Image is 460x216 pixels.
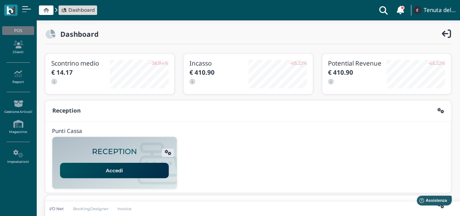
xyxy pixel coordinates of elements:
[2,97,34,117] a: Gestione Articoli
[413,6,421,14] img: ...
[2,117,34,137] a: Magazzino
[68,7,95,13] span: Dashboard
[21,6,48,11] span: Assistenza
[51,60,110,67] h3: Scontrino medio
[2,38,34,58] a: Clienti
[51,68,73,76] b: € 14.17
[328,60,387,67] h3: Potential Revenue
[408,193,454,210] iframe: Help widget launcher
[92,148,137,156] h2: RECEPTION
[56,30,99,38] h2: Dashboard
[424,7,456,13] h4: Tenuta del Barco
[60,163,169,178] a: Accedi
[189,68,215,76] b: € 410.90
[189,60,248,67] h3: Incasso
[7,6,15,15] img: logo
[68,206,113,212] a: BookingDesigner
[49,206,64,212] p: I/O Net
[61,7,95,13] a: Dashboard
[52,107,81,114] b: Reception
[412,1,456,19] a: ... Tenuta del Barco
[2,67,34,87] a: Report
[52,128,82,134] h4: Punti Cassa
[2,26,34,35] div: POS
[2,147,34,167] a: Impostazioni
[328,68,353,76] b: € 410.90
[113,206,137,212] a: Invoice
